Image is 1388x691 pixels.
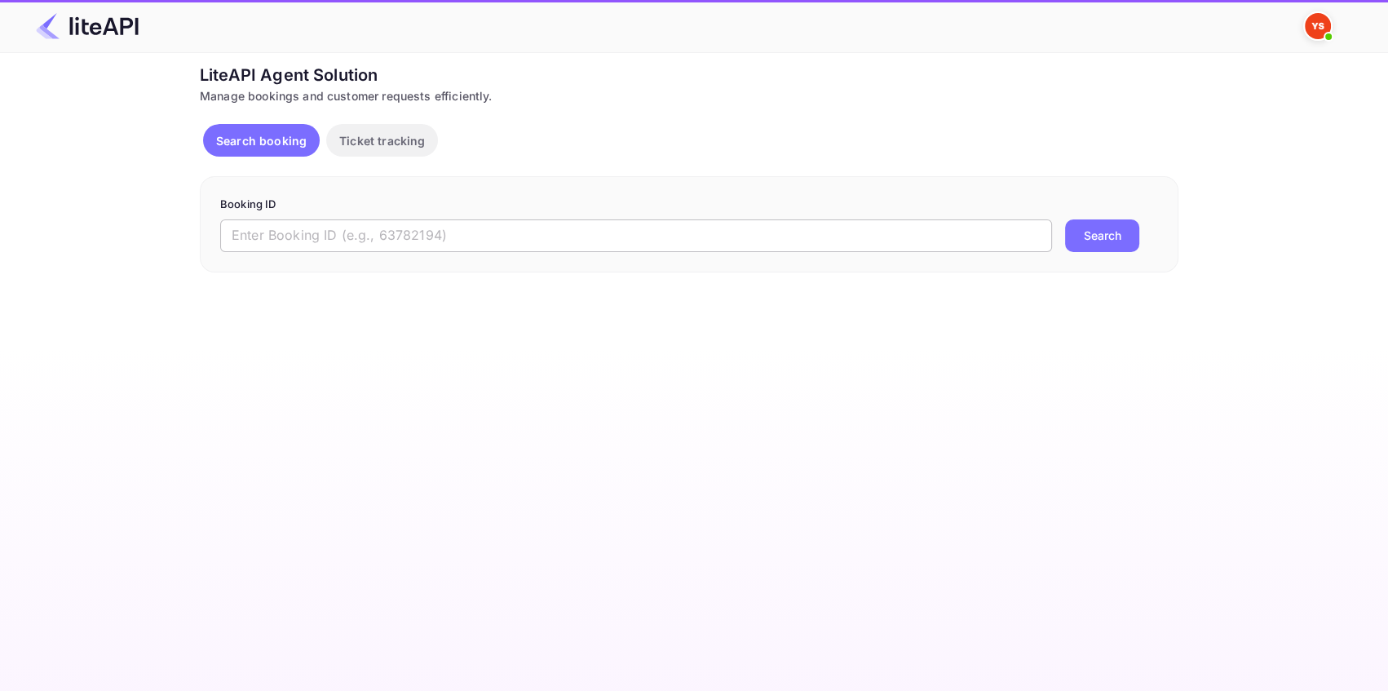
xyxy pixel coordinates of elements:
input: Enter Booking ID (e.g., 63782194) [220,219,1052,252]
button: Search [1065,219,1139,252]
p: Search booking [216,132,307,149]
img: LiteAPI Logo [36,13,139,39]
div: Manage bookings and customer requests efficiently. [200,87,1178,104]
p: Booking ID [220,197,1158,213]
img: Yandex Support [1305,13,1331,39]
div: LiteAPI Agent Solution [200,63,1178,87]
p: Ticket tracking [339,132,425,149]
